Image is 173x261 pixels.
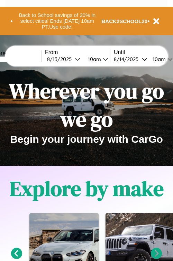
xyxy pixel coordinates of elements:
div: 10am [149,56,167,62]
div: 8 / 13 / 2025 [47,56,75,62]
div: 10am [84,56,103,62]
label: From [45,49,110,56]
button: 8/13/2025 [45,56,82,63]
button: 10am [82,56,110,63]
b: BACK2SCHOOL20 [102,18,148,24]
div: 8 / 14 / 2025 [114,56,142,62]
button: Back to School savings of 20% in select cities! Ends [DATE] 10am PT.Use code: [13,10,102,32]
h1: Explore by make [10,174,164,203]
